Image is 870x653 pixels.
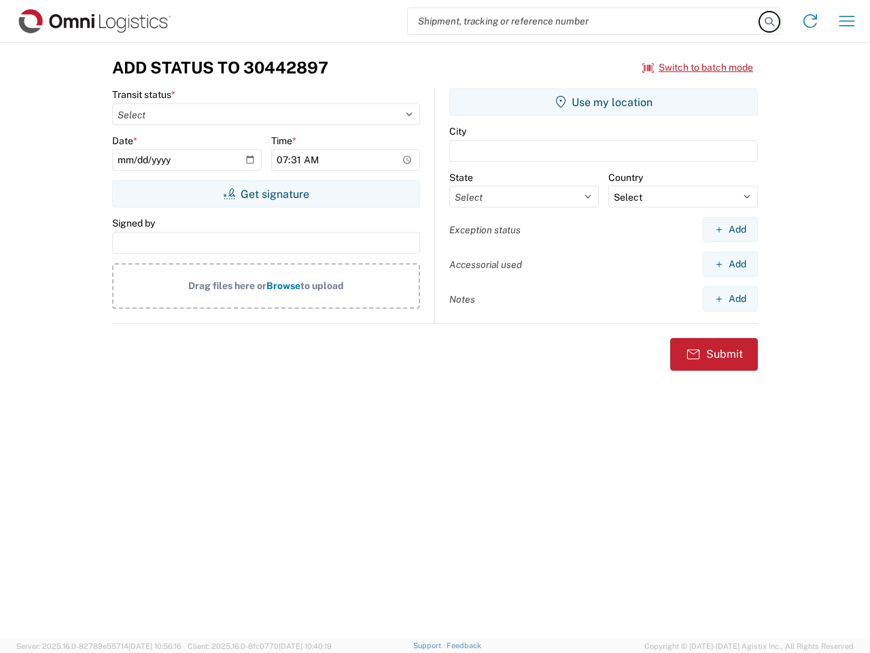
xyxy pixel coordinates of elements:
[128,642,181,650] span: [DATE] 10:56:16
[112,180,420,207] button: Get signature
[644,640,854,652] span: Copyright © [DATE]-[DATE] Agistix Inc., All Rights Reserved
[266,280,300,291] span: Browse
[112,135,137,147] label: Date
[413,641,447,650] a: Support
[279,642,332,650] span: [DATE] 10:40:19
[642,56,753,79] button: Switch to batch mode
[408,8,760,34] input: Shipment, tracking or reference number
[449,258,522,271] label: Accessorial used
[449,125,466,137] label: City
[449,293,475,305] label: Notes
[703,252,758,277] button: Add
[703,286,758,312] button: Add
[608,171,643,184] label: Country
[112,217,155,229] label: Signed by
[670,338,758,371] button: Submit
[300,280,344,291] span: to upload
[449,224,521,236] label: Exception status
[112,58,328,78] h3: Add Status to 30442897
[112,88,175,101] label: Transit status
[449,171,473,184] label: State
[188,280,266,291] span: Drag files here or
[449,88,758,116] button: Use my location
[447,641,481,650] a: Feedback
[271,135,296,147] label: Time
[188,642,332,650] span: Client: 2025.16.0-8fc0770
[703,217,758,242] button: Add
[16,642,181,650] span: Server: 2025.16.0-82789e55714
